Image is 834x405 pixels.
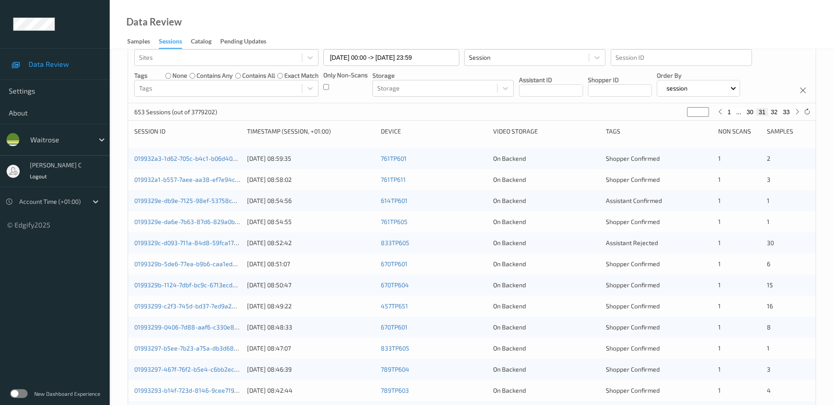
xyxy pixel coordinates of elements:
[718,260,721,268] span: 1
[718,344,721,352] span: 1
[606,387,660,394] span: Shopper Confirmed
[247,154,375,163] div: [DATE] 08:59:35
[134,176,253,183] a: 019932a1-b557-7aee-aa38-ef7e94c5be55
[134,127,241,136] div: Session ID
[756,108,768,116] button: 31
[381,387,409,394] a: 789TP603
[718,365,721,373] span: 1
[718,302,721,310] span: 1
[493,127,600,136] div: Video Storage
[734,108,744,116] button: ...
[134,281,249,289] a: 0199329b-1124-7dbf-bc9c-6713ecd69fd3
[134,344,255,352] a: 01993297-b5ee-7b23-a75a-db3d683da626
[493,386,600,395] div: On Backend
[606,260,660,268] span: Shopper Confirmed
[718,127,761,136] div: Non Scans
[247,217,375,226] div: [DATE] 08:54:55
[247,365,375,374] div: [DATE] 08:46:39
[134,260,253,268] a: 0199329b-5de6-77ea-b9b6-caa1edc2a2c4
[493,344,600,353] div: On Backend
[767,239,774,246] span: 30
[725,108,734,116] button: 1
[767,365,770,373] span: 3
[768,108,780,116] button: 32
[767,155,770,162] span: 2
[247,281,375,289] div: [DATE] 08:50:47
[134,197,253,204] a: 0199329e-db9e-7125-98ef-53758ca346c6
[381,365,409,373] a: 789TP604
[767,344,770,352] span: 1
[220,36,275,48] a: Pending Updates
[381,260,408,268] a: 670TP601
[663,84,691,93] p: session
[247,260,375,268] div: [DATE] 08:51:07
[588,76,652,84] p: Shopper ID
[767,127,809,136] div: Samples
[718,197,721,204] span: 1
[493,239,600,247] div: On Backend
[242,71,275,80] label: contains all
[247,323,375,332] div: [DATE] 08:48:33
[134,323,254,331] a: 01993299-0406-7d88-aaf6-c330e817b8e7
[197,71,233,80] label: contains any
[718,239,721,246] span: 1
[606,176,660,183] span: Shopper Confirmed
[159,36,191,49] a: Sessions
[493,365,600,374] div: On Backend
[126,18,182,26] div: Data Review
[247,175,375,184] div: [DATE] 08:58:02
[767,302,773,310] span: 16
[744,108,756,116] button: 30
[767,176,770,183] span: 3
[381,281,409,289] a: 670TP604
[767,218,770,225] span: 1
[606,127,712,136] div: Tags
[247,196,375,205] div: [DATE] 08:54:56
[381,176,406,183] a: 761TP611
[606,197,662,204] span: Assistant Confirmed
[767,323,771,331] span: 8
[284,71,319,80] label: exact match
[493,196,600,205] div: On Backend
[606,218,660,225] span: Shopper Confirmed
[381,323,408,331] a: 670TP601
[172,71,187,80] label: none
[323,71,368,80] p: Only Non-Scans
[606,344,660,352] span: Shopper Confirmed
[606,239,658,246] span: Assistant Rejected
[127,36,159,48] a: Samples
[134,71,147,80] p: Tags
[381,344,409,352] a: 833TP605
[134,387,251,394] a: 01993293-b14f-723d-8146-9cee7198e7f8
[767,281,773,289] span: 15
[247,344,375,353] div: [DATE] 08:47:07
[718,155,721,162] span: 1
[134,302,253,310] a: 01993299-c2f3-745d-bd37-7ed9a28bc8d2
[493,302,600,311] div: On Backend
[191,37,211,48] div: Catalog
[718,323,721,331] span: 1
[493,281,600,289] div: On Backend
[381,218,408,225] a: 761TP605
[606,323,660,331] span: Shopper Confirmed
[159,37,182,49] div: Sessions
[767,387,771,394] span: 4
[372,71,514,80] p: Storage
[493,154,600,163] div: On Backend
[606,365,660,373] span: Shopper Confirmed
[718,387,721,394] span: 1
[247,239,375,247] div: [DATE] 08:52:42
[134,108,217,116] p: 653 Sessions (out of 3779202)
[381,239,409,246] a: 833TP605
[493,323,600,332] div: On Backend
[606,302,660,310] span: Shopper Confirmed
[381,197,408,204] a: 614TP601
[493,175,600,184] div: On Backend
[134,239,250,246] a: 0199329c-d093-711a-84d8-59fca170fcd5
[381,302,408,310] a: 457TP651
[718,218,721,225] span: 1
[247,127,375,136] div: Timestamp (Session, +01:00)
[780,108,792,116] button: 33
[134,365,251,373] a: 01993297-467f-76f2-b5e4-c6bb2eca199c
[657,71,740,80] p: Order By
